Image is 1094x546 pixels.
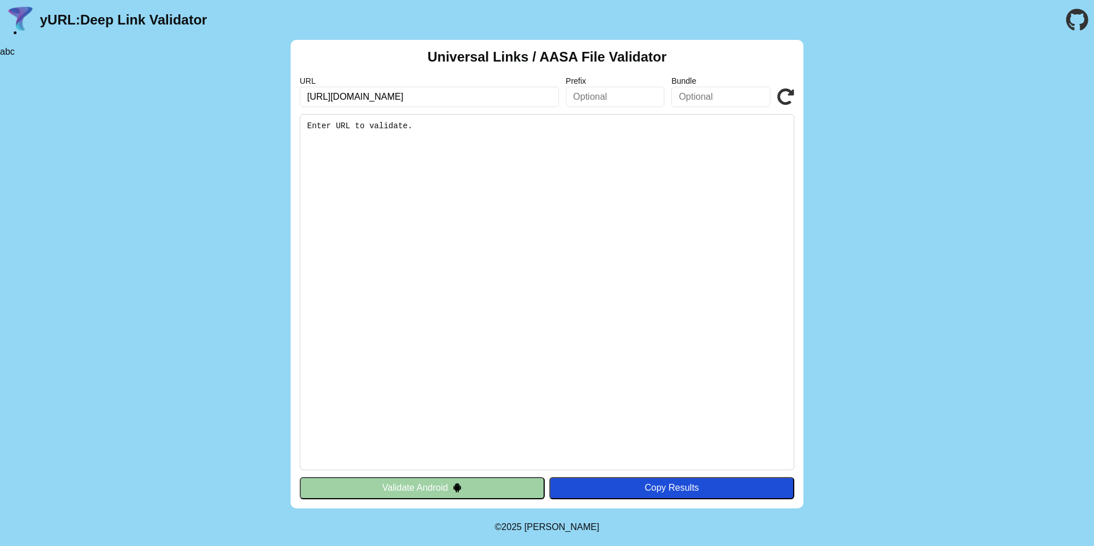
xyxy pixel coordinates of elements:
label: Bundle [671,76,770,85]
label: Prefix [566,76,665,85]
input: Optional [566,87,665,107]
button: Validate Android [300,477,545,499]
label: URL [300,76,559,85]
a: yURL:Deep Link Validator [40,12,207,28]
pre: Enter URL to validate. [300,114,794,470]
div: Copy Results [555,483,789,493]
button: Copy Results [549,477,794,499]
a: Michael Ibragimchayev's Personal Site [524,522,599,532]
input: Optional [671,87,770,107]
input: Required [300,87,559,107]
img: droidIcon.svg [452,483,462,492]
footer: © [495,508,599,546]
h2: Universal Links / AASA File Validator [427,49,667,65]
span: 2025 [501,522,522,532]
